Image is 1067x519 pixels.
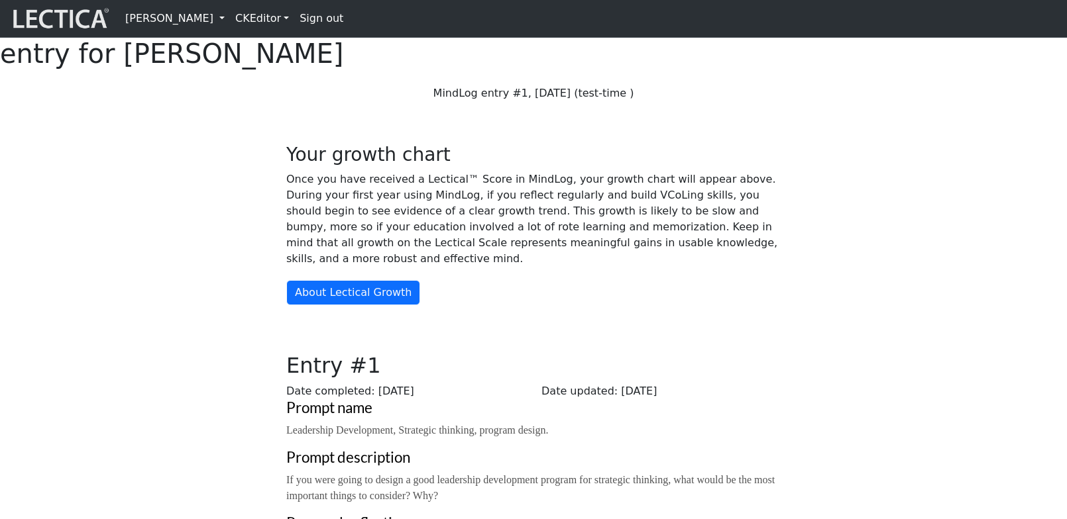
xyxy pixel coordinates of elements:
[230,5,294,32] a: CKEditor
[286,472,781,504] p: If you were going to design a good leadership development program for strategic thinking, what wo...
[278,353,789,378] h2: Entry #1
[10,6,109,31] img: lecticalive
[286,280,420,305] button: About Lectical Growth
[120,5,230,32] a: [PERSON_NAME]
[286,399,781,417] h3: Prompt name
[286,383,375,399] label: Date completed:
[286,85,781,101] p: MindLog entry #1, [DATE] (test-time )
[533,383,789,399] div: Date updated: [DATE]
[378,385,414,397] span: [DATE]
[286,171,781,267] p: Once you have received a Lectical™ Score in MindLog, your growth chart will appear above. During ...
[286,449,781,467] h3: Prompt description
[294,5,349,32] a: Sign out
[286,144,781,166] h3: Your growth chart
[286,422,781,438] p: Leadership Development, Strategic thinking, program design.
